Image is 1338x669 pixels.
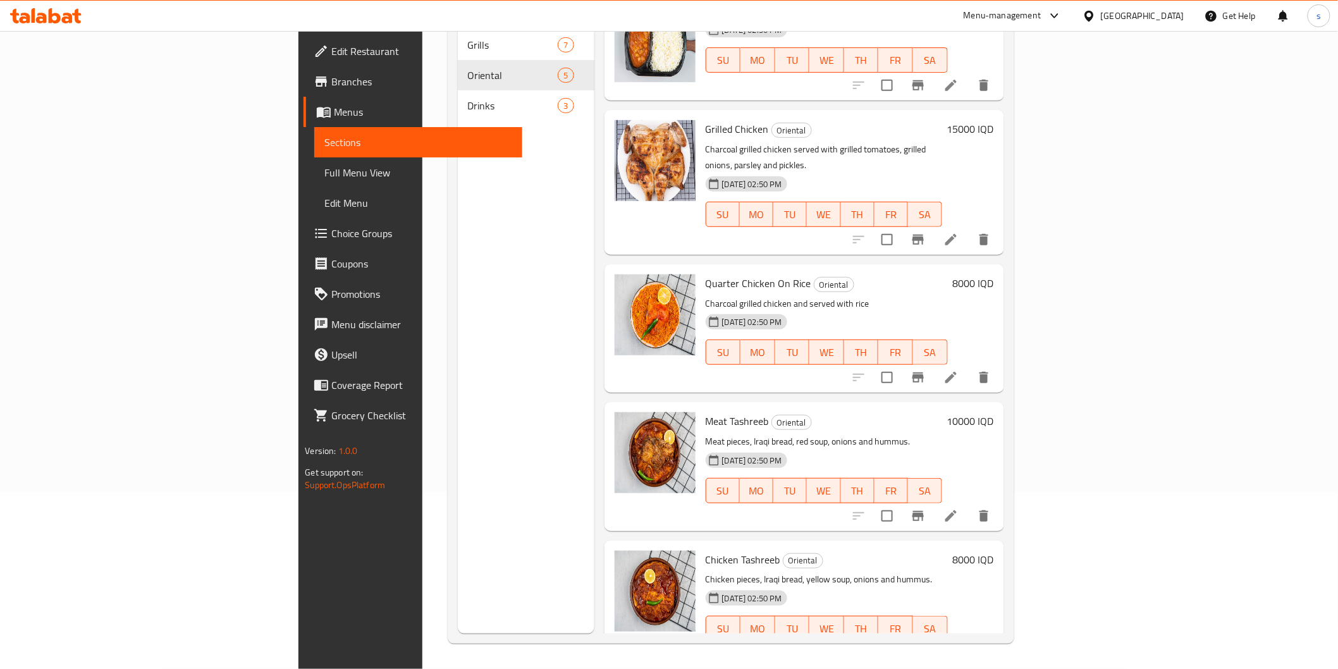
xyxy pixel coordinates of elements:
button: SA [913,340,948,365]
span: 3 [558,100,573,112]
span: Quarter Chicken On Rice [706,274,811,293]
a: Edit Menu [314,188,522,218]
a: Support.OpsPlatform [305,477,385,493]
span: [DATE] 02:50 PM [717,592,787,605]
a: Full Menu View [314,157,522,188]
span: 1.0.0 [338,443,358,459]
div: Oriental [783,553,823,568]
span: Select to update [874,364,900,391]
span: SU [711,206,735,224]
div: [GEOGRAPHIC_DATA] [1101,9,1184,23]
span: Coverage Report [331,377,512,393]
span: Grilled Chicken [706,120,769,138]
button: TH [844,340,879,365]
p: Charcoal grilled chicken and served with rice [706,296,948,312]
button: TH [844,616,879,641]
span: MO [745,206,768,224]
span: FR [880,482,903,500]
span: Version: [305,443,336,459]
span: FR [883,620,908,638]
span: FR [880,206,903,224]
span: Oriental [783,553,823,568]
span: Edit Restaurant [331,44,512,59]
img: Rice And Broth [615,1,696,82]
a: Sections [314,127,522,157]
span: TU [778,206,802,224]
div: Oriental [771,123,812,138]
button: SU [706,478,740,503]
span: Full Menu View [324,165,512,180]
button: SU [706,616,740,641]
img: Chicken Tashreeb [615,551,696,632]
span: SU [711,482,735,500]
span: SA [918,51,943,70]
a: Grocery Checklist [304,400,522,431]
button: SU [706,340,740,365]
span: WE [814,343,839,362]
span: SU [711,51,735,70]
span: SA [918,620,943,638]
span: Meat Tashreeb [706,412,769,431]
button: delete [969,224,999,255]
span: Select to update [874,72,900,99]
button: delete [969,501,999,531]
button: TH [844,47,879,73]
button: SA [913,47,948,73]
span: Oriental [772,123,811,138]
span: Menu disclaimer [331,317,512,332]
div: Grills7 [458,30,594,60]
span: FR [883,51,908,70]
nav: Menu sections [458,25,594,126]
span: FR [883,343,908,362]
a: Menu disclaimer [304,309,522,340]
div: items [558,68,574,83]
span: TU [778,482,802,500]
button: TH [841,202,875,227]
span: TH [846,482,869,500]
span: Menus [334,104,512,120]
span: TH [846,206,869,224]
span: Drinks [468,98,558,113]
span: SU [711,620,735,638]
span: TU [780,343,805,362]
button: Branch-specific-item [903,224,933,255]
span: TH [849,51,874,70]
span: s [1317,9,1321,23]
span: SU [711,343,735,362]
img: Quarter Chicken On Rice [615,274,696,355]
span: SA [918,343,943,362]
span: Oriental [468,68,558,83]
span: [DATE] 02:50 PM [717,455,787,467]
span: 5 [558,70,573,82]
button: TU [773,478,807,503]
button: MO [740,202,773,227]
span: Grills [468,37,558,52]
span: MO [746,343,770,362]
a: Upsell [304,340,522,370]
button: WE [807,202,840,227]
button: Branch-specific-item [903,70,933,101]
span: [DATE] 02:50 PM [717,178,787,190]
span: TU [780,620,805,638]
span: Select to update [874,503,900,529]
button: FR [878,47,913,73]
h6: 8000 IQD [953,274,994,292]
span: WE [812,206,835,224]
button: MO [740,340,775,365]
button: FR [878,340,913,365]
div: Drinks3 [458,90,594,121]
button: SU [706,202,740,227]
button: TU [773,202,807,227]
button: FR [878,616,913,641]
span: SA [913,206,936,224]
a: Coupons [304,249,522,279]
button: FR [875,202,908,227]
a: Choice Groups [304,218,522,249]
img: Grilled Chicken [615,120,696,201]
button: SU [706,47,740,73]
span: Oriental [814,278,854,292]
span: Edit Menu [324,195,512,211]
